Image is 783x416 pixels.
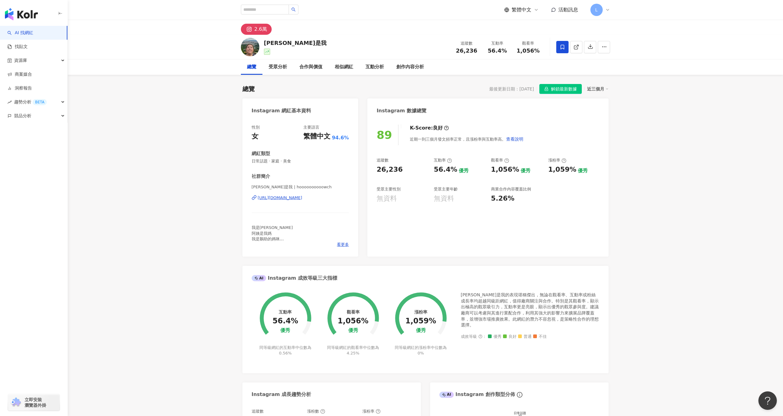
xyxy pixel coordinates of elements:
[337,242,349,247] span: 看更多
[503,334,517,339] span: 良好
[410,125,449,131] div: K-Score :
[241,38,259,56] img: KOL Avatar
[326,345,380,356] div: 同等級網紅的觀看率中位數為
[491,194,514,203] div: 5.26%
[242,85,255,93] div: 總覽
[269,63,287,71] div: 受眾分析
[33,99,47,105] div: BETA
[551,84,577,94] span: 解鎖最新數據
[489,86,534,91] div: 最後更新日期：[DATE]
[433,125,443,131] div: 良好
[273,317,298,326] div: 56.4%
[491,158,509,163] div: 觀看率
[279,310,292,314] div: 互動率
[258,195,302,201] div: [URL][DOMAIN_NAME]
[14,95,47,109] span: 趨勢分析
[517,48,540,54] span: 1,056%
[10,398,22,407] img: chrome extension
[377,186,401,192] div: 受眾主要性別
[459,167,469,174] div: 優秀
[25,397,46,408] span: 立即安裝 瀏覽器外掛
[366,63,384,71] div: 互動分析
[539,84,582,94] button: 解鎖最新數據
[558,7,578,13] span: 活動訊息
[347,351,359,355] span: 4.25%
[758,391,777,410] iframe: Help Scout Beacon - Open
[247,63,256,71] div: 總覽
[291,7,296,12] span: search
[241,24,272,35] button: 2.6萬
[396,63,424,71] div: 創作內容分析
[252,158,349,164] span: 日常話題 · 家庭 · 美食
[405,317,436,326] div: 1,059%
[252,275,266,281] div: AI
[377,129,392,141] div: 89
[439,392,454,398] div: AI
[279,351,292,355] span: 0.56%
[252,184,349,190] span: [PERSON_NAME]是我 | hoooooooooowch
[7,30,33,36] a: searchAI 找網紅
[521,167,530,174] div: 優秀
[252,195,349,201] a: [URL][DOMAIN_NAME]
[303,125,319,130] div: 主要語言
[252,132,258,141] div: 女
[488,48,507,54] span: 56.4%
[307,409,325,414] div: 漲粉數
[414,310,427,314] div: 漲粉率
[548,165,577,174] div: 1,059%
[461,292,599,328] div: [PERSON_NAME]是我的表現堪稱傑出，無論在觀看率、互動率或粉絲成長率均超越同級距網紅，值得廠商關注與合作。特別是其觀看率，顯示出極高的觀眾吸引力，互動率更是亮眼，顯示出優秀的觀眾參與度...
[488,334,501,339] span: 優秀
[252,409,264,414] div: 追蹤數
[587,85,609,93] div: 近三個月
[533,334,547,339] span: 不佳
[347,310,360,314] div: 觀看率
[544,87,549,91] span: lock
[252,225,349,275] span: 我是[PERSON_NAME] 阿姨是我媽 我是鵝助的媽咪 合作信箱：[EMAIL_ADDRESS][DOMAIN_NAME] （小盒子會吃訊息😢，合作再麻煩寄信箱囉） 備用帳號：@goose0...
[14,109,31,123] span: 競品分析
[252,107,311,114] div: Instagram 網紅基本資料
[416,328,426,334] div: 優秀
[14,54,27,67] span: 資源庫
[506,133,524,145] button: 查看說明
[434,165,457,174] div: 56.4%
[5,8,38,20] img: logo
[252,173,270,180] div: 社群簡介
[578,167,588,174] div: 優秀
[377,158,389,163] div: 追蹤數
[254,25,267,34] div: 2.6萬
[514,411,526,415] text: 日常話題
[332,134,349,141] span: 94.6%
[595,6,598,13] span: L
[252,125,260,130] div: 性別
[7,100,12,104] span: rise
[377,107,426,114] div: Instagram 數據總覽
[348,328,358,334] div: 優秀
[410,133,524,145] div: 近期一到三個月發文頻率正常，且漲粉率與互動率高。
[517,40,540,46] div: 觀看率
[486,40,509,46] div: 互動率
[518,334,532,339] span: 普通
[252,275,337,282] div: Instagram 成效等級三大指標
[258,345,312,356] div: 同等級網紅的互動率中位數為
[491,165,519,174] div: 1,056%
[303,132,330,141] div: 繁體中文
[434,158,452,163] div: 互動率
[439,391,515,398] div: Instagram 創作類型分佈
[8,394,60,411] a: chrome extension立即安裝 瀏覽器外掛
[461,334,599,339] div: 成效等級 ：
[512,6,531,13] span: 繁體中文
[548,158,566,163] div: 漲粉率
[434,186,458,192] div: 受眾主要年齡
[491,186,531,192] div: 商業合作內容覆蓋比例
[377,194,397,203] div: 無資料
[394,345,448,356] div: 同等級網紅的漲粉率中位數為
[456,47,477,54] span: 26,236
[252,150,270,157] div: 網紅類型
[417,351,424,355] span: 0%
[252,391,311,398] div: Instagram 成長趨勢分析
[280,328,290,334] div: 優秀
[264,39,326,47] div: [PERSON_NAME]是我
[434,194,454,203] div: 無資料
[338,317,369,326] div: 1,056%
[7,85,32,91] a: 洞察報告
